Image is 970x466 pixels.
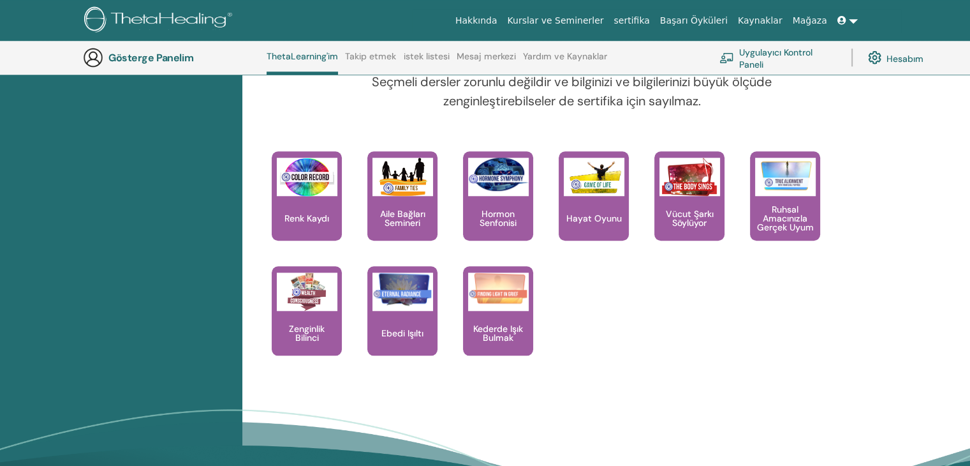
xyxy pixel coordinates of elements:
a: Yardım ve Kaynaklar [523,51,607,71]
a: Kurslar ve Seminerler [502,9,608,33]
img: Zenginlik Bilinci [277,273,337,311]
img: Ebedi Işıltı [372,273,433,306]
font: Hakkında [455,15,497,26]
font: Hormon Senfonisi [480,208,517,229]
a: ThetaLearning'im [267,51,338,75]
font: Ruhsal Amacınızla Gerçek Uyum [757,204,814,233]
font: Kaynaklar [738,15,783,26]
a: Hakkında [450,9,503,33]
font: Vücut Şarkı Söylüyor [666,208,714,229]
font: Uygulayıcı Kontrol Paneli [739,46,812,70]
a: Hayat Oyunu Hayat Oyunu [559,151,629,266]
font: Kederde Işık Bulmak [473,323,523,343]
font: Başarı Öyküleri [660,15,728,26]
font: Renk Kaydı [284,213,329,224]
a: Ruhsal Amacınızla Gerçek Uyum Ruhsal Amacınızla Gerçek Uyum [750,151,820,266]
img: Hormon Senfonisi [468,158,529,192]
a: Uygulayıcı Kontrol Paneli [719,43,836,71]
a: Kaynaklar [733,9,788,33]
font: Ebedi Işıltı [381,327,423,339]
a: Mağaza [787,9,832,33]
font: Zenginlik Bilinci [289,323,325,343]
font: Takip etmek [345,50,396,62]
a: Kederde Işık Bulmak Kederde Işık Bulmak [463,266,533,381]
img: generic-user-icon.jpg [83,47,103,68]
a: Ebedi Işıltı Ebedi Işıltı [367,266,437,381]
a: Aile Bağları Semineri Aile Bağları Semineri [367,151,437,266]
a: sertifika [608,9,654,33]
font: Yardım ve Kaynaklar [523,50,607,62]
a: Mesaj merkezi [457,51,516,71]
a: Hormon Senfonisi Hormon Senfonisi [463,151,533,266]
img: Kederde Işık Bulmak [468,273,529,306]
font: Seçmeli dersler zorunlu değildir ve bilginizi ve bilgilerinizi büyük ölçüde zenginleştirebilseler... [372,73,772,109]
img: Vücut Şarkı Söylüyor [659,158,720,196]
img: logo.png [84,6,237,35]
font: Aile Bağları Semineri [380,208,425,229]
a: Takip etmek [345,51,396,71]
font: ThetaLearning'im [267,50,338,62]
a: Renk Kaydı Renk Kaydı [272,151,342,266]
font: Gösterge Panelim [108,51,193,64]
font: Hayat Oyunu [566,213,622,224]
font: sertifika [614,15,649,26]
font: Kurslar ve Seminerler [507,15,603,26]
img: Ruhsal Amacınızla Gerçek Uyum [755,158,816,192]
img: cog.svg [868,48,881,67]
a: Başarı Öyküleri [655,9,733,33]
img: Renk Kaydı [277,158,337,196]
font: Mesaj merkezi [457,50,516,62]
a: Zenginlik Bilinci Zenginlik Bilinci [272,266,342,381]
img: chalkboard-teacher.svg [719,52,734,63]
font: Mağaza [792,15,827,26]
a: Hesabım [868,43,923,71]
font: istek listesi [404,50,450,62]
img: Hayat Oyunu [564,158,624,196]
font: Hesabım [886,52,923,64]
a: istek listesi [404,51,450,71]
a: Vücut Şarkı Söylüyor Vücut Şarkı Söylüyor [654,151,724,266]
img: Aile Bağları Semineri [372,158,433,196]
